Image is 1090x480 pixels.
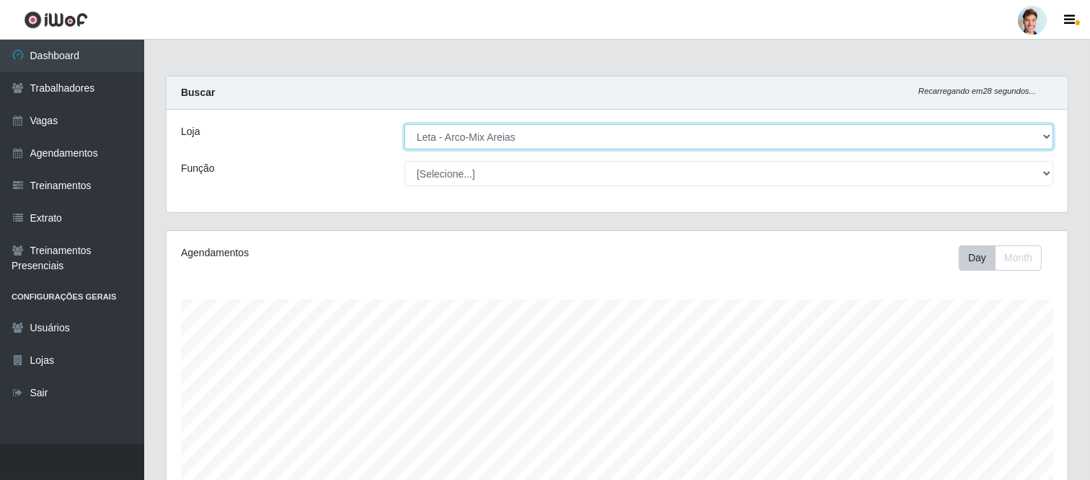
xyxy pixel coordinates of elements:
label: Loja [181,124,200,139]
div: First group [959,245,1042,271]
button: Day [959,245,996,271]
label: Função [181,161,215,176]
strong: Buscar [181,87,215,98]
div: Toolbar with button groups [959,245,1053,271]
i: Recarregando em 28 segundos... [918,87,1036,95]
button: Month [995,245,1042,271]
div: Agendamentos [181,245,532,261]
img: CoreUI Logo [24,11,88,29]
